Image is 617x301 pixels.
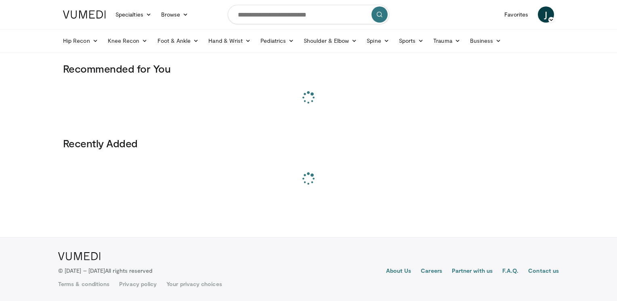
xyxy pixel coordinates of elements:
[63,10,106,19] img: VuMedi Logo
[452,267,493,276] a: Partner with us
[58,267,153,275] p: © [DATE] – [DATE]
[156,6,193,23] a: Browse
[111,6,156,23] a: Specialties
[428,33,465,49] a: Trauma
[228,5,389,24] input: Search topics, interventions
[63,137,554,150] h3: Recently Added
[63,62,554,75] h3: Recommended for You
[204,33,256,49] a: Hand & Wrist
[421,267,442,276] a: Careers
[105,267,152,274] span: All rights reserved
[465,33,506,49] a: Business
[502,267,518,276] a: F.A.Q.
[299,33,362,49] a: Shoulder & Elbow
[103,33,153,49] a: Knee Recon
[528,267,559,276] a: Contact us
[166,280,222,288] a: Your privacy choices
[256,33,299,49] a: Pediatrics
[58,33,103,49] a: Hip Recon
[394,33,429,49] a: Sports
[58,280,109,288] a: Terms & conditions
[119,280,157,288] a: Privacy policy
[58,252,101,260] img: VuMedi Logo
[386,267,411,276] a: About Us
[538,6,554,23] a: J
[153,33,204,49] a: Foot & Ankle
[499,6,533,23] a: Favorites
[362,33,394,49] a: Spine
